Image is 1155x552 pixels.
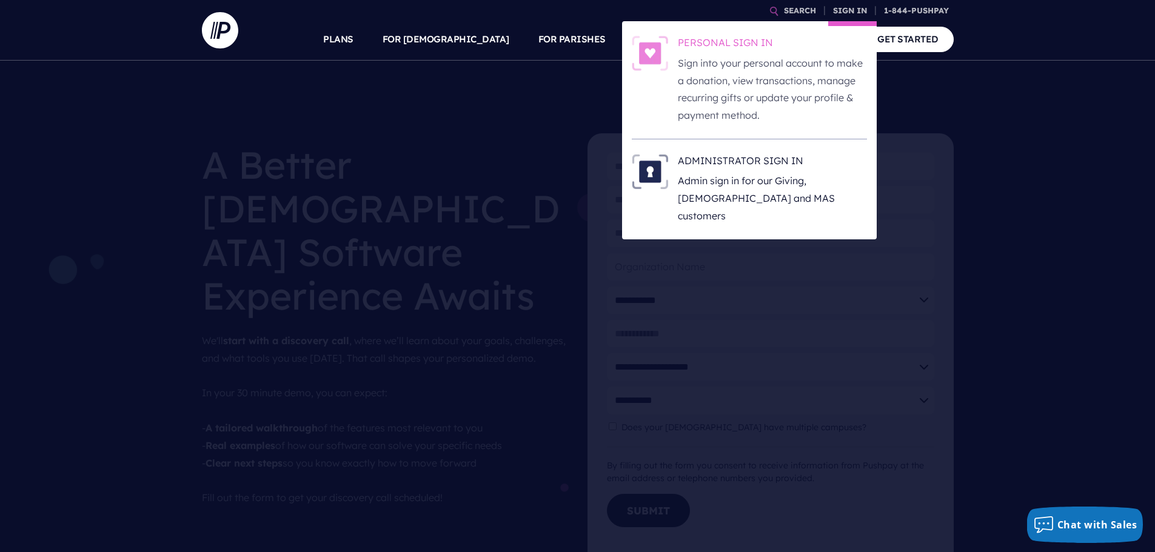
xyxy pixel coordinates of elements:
[862,27,954,52] a: GET STARTED
[678,172,867,224] p: Admin sign in for our Giving, [DEMOGRAPHIC_DATA] and MAS customers
[323,18,353,61] a: PLANS
[632,154,867,225] a: ADMINISTRATOR SIGN IN - Illustration ADMINISTRATOR SIGN IN Admin sign in for our Giving, [DEMOGRA...
[632,36,867,124] a: PERSONAL SIGN IN - Illustration PERSONAL SIGN IN Sign into your personal account to make a donati...
[678,55,867,124] p: Sign into your personal account to make a donation, view transactions, manage recurring gifts or ...
[383,18,509,61] a: FOR [DEMOGRAPHIC_DATA]
[632,154,668,189] img: ADMINISTRATOR SIGN IN - Illustration
[538,18,606,61] a: FOR PARISHES
[1057,518,1137,531] span: Chat with Sales
[717,18,760,61] a: EXPLORE
[632,36,668,71] img: PERSONAL SIGN IN - Illustration
[678,154,867,172] h6: ADMINISTRATOR SIGN IN
[789,18,834,61] a: COMPANY
[1027,507,1143,543] button: Chat with Sales
[678,36,867,54] h6: PERSONAL SIGN IN
[635,18,689,61] a: SOLUTIONS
